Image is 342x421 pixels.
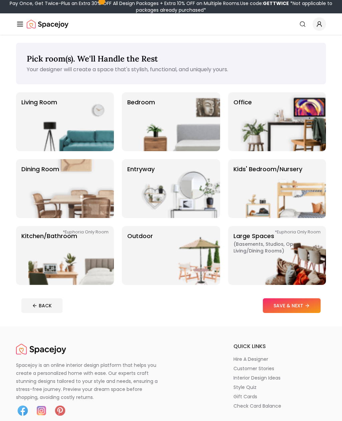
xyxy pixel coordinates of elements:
p: gift cards [233,393,257,400]
span: Pick room(s). We'll Handle the Rest [27,54,158,64]
p: interior design ideas [233,375,281,381]
p: Office [233,98,252,146]
img: Bedroom [135,92,220,151]
img: Office [240,92,326,151]
img: Pinterest icon [53,404,67,417]
img: Kids' Bedroom/Nursery [240,159,326,218]
button: SAVE & NEXT [263,298,321,313]
img: Kitchen/Bathroom *Euphoria Only [28,226,114,285]
p: hire a designer [233,356,268,362]
a: check card balance [233,403,326,409]
p: Kids' Bedroom/Nursery [233,165,302,213]
a: style quiz [233,384,326,391]
a: Spacejoy [16,342,66,356]
nav: Global [16,13,326,35]
p: check card balance [233,403,281,409]
p: Your designer will create a space that's stylish, functional, and uniquely yours. [27,66,315,74]
p: Living Room [21,98,57,146]
img: Living Room [28,92,114,151]
p: customer stories [233,365,274,372]
a: hire a designer [233,356,326,362]
h6: quick links [233,342,326,350]
p: entryway [127,165,155,213]
a: Spacejoy [27,17,68,31]
p: Bedroom [127,98,155,146]
img: Outdoor [135,226,220,285]
a: gift cards [233,393,326,400]
a: customer stories [233,365,326,372]
a: interior design ideas [233,375,326,381]
p: Large Spaces [233,231,317,280]
img: Facebook icon [16,404,29,417]
p: Spacejoy is an online interior design platform that helps you create a personalized home with eas... [16,361,166,401]
img: Dining Room [28,159,114,218]
img: Large Spaces *Euphoria Only [240,226,326,285]
p: Dining Room [21,165,59,213]
img: Spacejoy Logo [27,17,68,31]
button: BACK [21,298,62,313]
img: entryway [135,159,220,218]
img: Spacejoy Logo [16,342,66,356]
span: ( Basements, Studios, Open living/dining rooms ) [233,241,317,254]
p: Outdoor [127,231,153,280]
img: Instagram icon [35,404,48,417]
p: Kitchen/Bathroom [21,231,77,280]
p: style quiz [233,384,256,391]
